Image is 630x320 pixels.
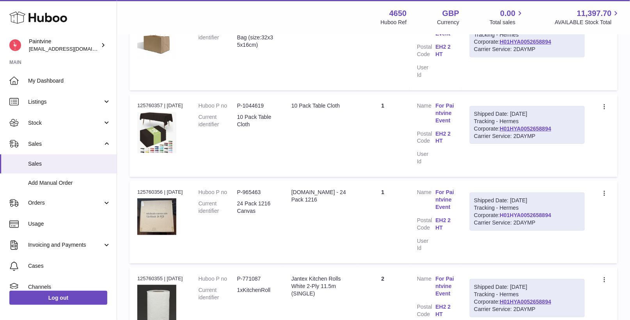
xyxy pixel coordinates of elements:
span: Invoicing and Payments [28,241,103,249]
div: 125760356 | [DATE] [137,189,183,196]
div: Tracking - Hermes Corporate: [470,19,585,58]
td: 1 [357,8,409,90]
img: 46501747297401.png [137,198,176,235]
dt: Current identifier [199,286,237,301]
div: Carrier Service: 2DAYMP [474,133,580,140]
div: 125760357 | [DATE] [137,102,183,109]
a: EH2 2HT [436,43,454,58]
img: 1747297223.png [137,111,176,154]
a: H01HYA0052658894 [500,299,551,305]
span: Add Manual Order [28,179,111,187]
dt: Current identifier [199,200,237,215]
div: Tracking - Hermes Corporate: [470,279,585,317]
span: Total sales [490,19,524,26]
a: 11,397.70 AVAILABLE Stock Total [555,8,621,26]
dt: Huboo P no [199,189,237,196]
div: Huboo Ref [381,19,407,26]
dt: Name [417,189,436,213]
span: Sales [28,140,103,148]
dd: 10 Pack Table Cloth [237,113,276,128]
div: Tracking - Hermes Corporate: [470,106,585,144]
dd: P-965463 [237,189,276,196]
a: H01HYA0052658894 [500,39,551,45]
dd: 1xKitchenRoll [237,286,276,301]
span: [EMAIL_ADDRESS][DOMAIN_NAME] [29,46,115,52]
div: Shipped Date: [DATE] [474,283,580,291]
dt: Postal Code [417,303,436,320]
dt: Name [417,275,436,299]
dt: Current identifier [199,27,237,49]
div: 10 Pack Table Cloth [291,102,349,110]
span: Listings [28,98,103,106]
dd: 24 Pack 1216 Canvas [237,200,276,215]
dt: User Id [417,150,436,165]
img: euan@paintvine.co.uk [9,39,21,51]
a: 0.00 Total sales [490,8,524,26]
div: 125760355 | [DATE] [137,275,183,282]
dt: Huboo P no [199,102,237,110]
dd: 25 Pack Paper Bag (size:32x35x16cm) [237,27,276,49]
span: Stock [28,119,103,127]
a: For Paintvine Event [436,275,454,297]
div: Shipped Date: [DATE] [474,197,580,204]
div: Jantex Kitchen Rolls White 2-Ply 11.5m (SINGLE) [291,275,349,297]
a: EH2 2HT [436,130,454,145]
span: Sales [28,160,111,168]
dt: Huboo P no [199,275,237,283]
a: For Paintvine Event [436,189,454,211]
div: Shipped Date: [DATE] [474,110,580,118]
strong: GBP [442,8,459,19]
img: 1693934207.png [137,25,176,59]
dt: User Id [417,64,436,79]
dt: Postal Code [417,130,436,147]
div: Currency [437,19,460,26]
strong: 4650 [389,8,407,19]
a: For Paintvine Event [436,102,454,124]
div: Tracking - Hermes Corporate: [470,193,585,231]
a: Log out [9,291,107,305]
span: Usage [28,220,111,228]
dd: P-1044619 [237,102,276,110]
dt: Current identifier [199,113,237,128]
a: H01HYA0052658894 [500,126,551,132]
span: AVAILABLE Stock Total [555,19,621,26]
div: Carrier Service: 2DAYMP [474,46,580,53]
a: EH2 2HT [436,303,454,318]
dd: P-771087 [237,275,276,283]
div: Carrier Service: 2DAYMP [474,219,580,226]
div: Carrier Service: 2DAYMP [474,306,580,313]
dt: Postal Code [417,43,436,60]
dt: User Id [417,237,436,252]
div: Paintvine [29,38,99,53]
span: Channels [28,283,111,291]
span: My Dashboard [28,77,111,85]
div: [DOMAIN_NAME] - 24 Pack 1216 [291,189,349,203]
dt: Postal Code [417,217,436,233]
a: H01HYA0052658894 [500,212,551,218]
a: EH2 2HT [436,217,454,232]
span: 11,397.70 [577,8,612,19]
span: 0.00 [500,8,516,19]
td: 1 [357,181,409,263]
dt: Name [417,102,436,126]
td: 1 [357,94,409,177]
span: Cases [28,262,111,270]
span: Orders [28,199,103,207]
